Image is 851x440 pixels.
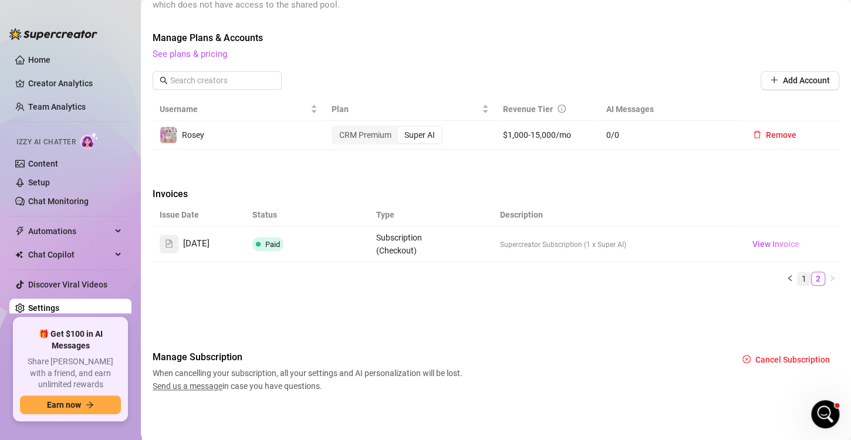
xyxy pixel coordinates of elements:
[18,350,28,360] button: Emoji picker
[28,303,59,313] a: Settings
[165,239,173,248] span: file-text
[170,74,265,87] input: Search creators
[798,272,811,285] a: 1
[747,237,803,251] a: View Invoice
[80,132,99,149] img: AI Chatter
[28,74,122,93] a: Creator Analytics
[201,346,220,364] button: Send a message…
[28,280,107,289] a: Discover Viral Videos
[733,350,839,369] button: Cancel Subscription
[153,31,839,45] span: Manage Plans & Accounts
[599,98,737,121] th: AI Messages
[783,76,830,85] span: Add Account
[9,236,225,252] div: [DATE]
[16,137,76,148] span: Izzy AI Chatter
[57,6,88,15] h1: Giselle
[783,272,797,286] li: Previous Page
[496,121,599,150] td: $1,000-15,000/mo
[9,98,193,227] div: Hey [PERSON_NAME], I checked and the last payment attempt was unsuccessful. If this is your first...
[182,130,204,140] span: Rosey
[86,401,94,409] span: arrow-right
[829,275,836,282] span: right
[752,238,799,251] span: View Invoice
[70,73,181,84] div: joined the conversation
[825,272,839,286] button: right
[47,400,81,409] span: Earn now
[558,104,566,113] span: info-circle
[56,350,65,360] button: Upload attachment
[333,127,398,143] div: CRM Premium
[812,272,825,285] a: 2
[332,103,480,116] span: Plan
[744,126,806,144] button: Remove
[153,49,227,59] a: See plans & pricing
[15,226,25,236] span: thunderbolt
[153,204,245,226] th: Issue Date
[783,272,797,286] button: left
[265,240,280,249] span: Paid
[28,102,86,111] a: Team Analytics
[753,130,761,138] span: delete
[369,204,431,226] th: Type
[28,178,50,187] a: Setup
[742,355,751,363] span: close-circle
[28,222,112,241] span: Automations
[493,204,741,226] th: Description
[184,5,206,27] button: Home
[28,245,112,264] span: Chat Copilot
[503,104,553,114] span: Revenue Tier
[332,126,443,144] div: segmented control
[811,272,825,286] li: 2
[183,237,210,251] span: [DATE]
[245,204,369,226] th: Status
[770,76,778,84] span: plus
[55,73,66,84] img: Profile image for Giselle
[606,128,730,141] span: 0 / 0
[28,55,50,65] a: Home
[33,6,52,25] img: Profile image for Giselle
[20,356,121,391] span: Share [PERSON_NAME] with a friend, and earn unlimited rewards
[20,329,121,351] span: 🎁 Get $100 in AI Messages
[28,159,58,168] a: Content
[153,98,325,121] th: Username
[398,127,441,143] div: Super AI
[500,241,626,249] span: Supercreator Subscription (1 x Super AI)
[153,381,222,391] span: Send us a message
[8,5,30,27] button: go back
[761,71,839,90] button: Add Account
[153,367,466,392] span: When cancelling your subscription, all your settings and AI personalization will be lost. in case...
[9,71,225,98] div: Giselle says…
[57,15,80,26] p: Active
[811,400,839,428] iframe: Intercom live chat
[160,76,168,84] span: search
[160,103,308,116] span: Username
[825,272,839,286] li: Next Page
[153,350,466,364] span: Manage Subscription
[15,251,23,259] img: Chat Copilot
[20,395,121,414] button: Earn nowarrow-right
[766,130,796,140] span: Remove
[19,105,183,220] div: Hey [PERSON_NAME], I checked and the last payment attempt was unsuccessful. If this is your first...
[9,98,225,236] div: Giselle says…
[37,350,46,360] button: Gif picker
[28,197,89,206] a: Chat Monitoring
[9,252,225,333] div: Mason says…
[786,275,793,282] span: left
[153,187,350,201] span: Invoices
[9,28,97,40] img: logo-BBDzfeDw.svg
[797,272,811,286] li: 1
[160,127,177,143] img: Rosey
[52,259,216,317] div: Just got a new card and updated it to be my primary with paypro. Though, when I go to check out a...
[206,5,227,26] div: Close
[325,98,497,121] th: Plan
[376,233,422,255] span: Subscription (Checkout)
[10,326,225,346] textarea: Message…
[755,355,830,364] span: Cancel Subscription
[42,252,225,324] div: Just got a new card and updated it to be my primary with paypro. Though, when I go to check out a...
[75,350,84,360] button: Start recording
[70,75,97,83] b: Giselle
